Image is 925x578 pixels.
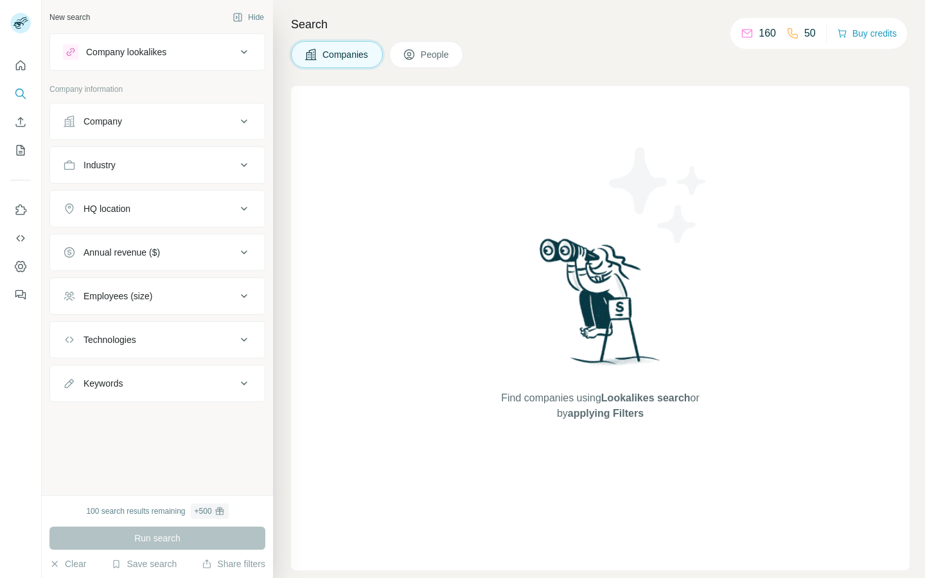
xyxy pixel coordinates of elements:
[49,83,265,95] p: Company information
[10,82,31,105] button: Search
[837,24,897,42] button: Buy credits
[10,198,31,222] button: Use Surfe on LinkedIn
[322,48,369,61] span: Companies
[84,290,152,302] div: Employees (size)
[10,54,31,77] button: Quick start
[10,110,31,134] button: Enrich CSV
[202,557,265,570] button: Share filters
[601,392,691,403] span: Lookalikes search
[534,235,667,378] img: Surfe Illustration - Woman searching with binoculars
[50,237,265,268] button: Annual revenue ($)
[291,15,910,33] h4: Search
[84,333,136,346] div: Technologies
[111,557,177,570] button: Save search
[50,324,265,355] button: Technologies
[10,227,31,250] button: Use Surfe API
[84,377,123,390] div: Keywords
[10,255,31,278] button: Dashboard
[195,505,212,517] div: + 500
[49,12,90,23] div: New search
[497,390,703,421] span: Find companies using or by
[84,202,130,215] div: HQ location
[84,246,160,259] div: Annual revenue ($)
[50,150,265,180] button: Industry
[50,193,265,224] button: HQ location
[50,106,265,137] button: Company
[50,281,265,311] button: Employees (size)
[86,46,166,58] div: Company lookalikes
[86,504,228,519] div: 100 search results remaining
[10,139,31,162] button: My lists
[601,137,716,253] img: Surfe Illustration - Stars
[759,26,776,41] p: 160
[568,408,644,419] span: applying Filters
[84,159,116,171] div: Industry
[804,26,816,41] p: 50
[49,557,86,570] button: Clear
[224,8,273,27] button: Hide
[50,368,265,399] button: Keywords
[50,37,265,67] button: Company lookalikes
[10,283,31,306] button: Feedback
[84,115,122,128] div: Company
[421,48,450,61] span: People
